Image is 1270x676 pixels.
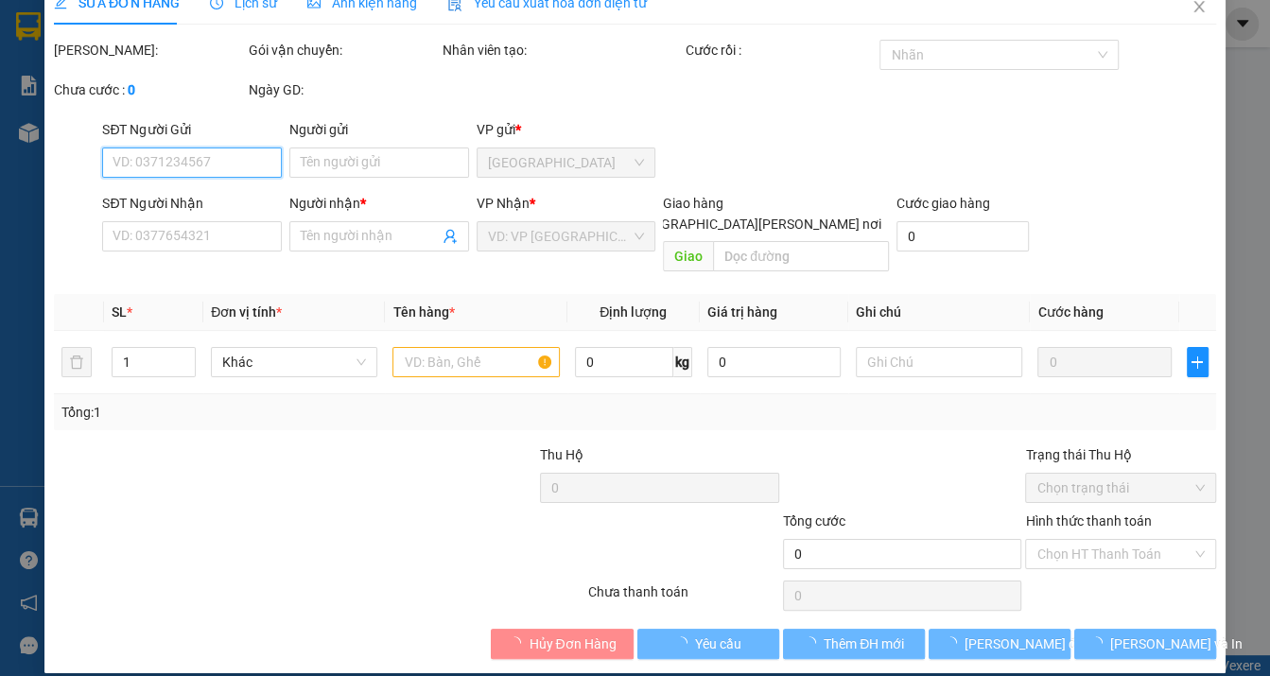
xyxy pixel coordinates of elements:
span: Chọn trạng thái [1036,474,1204,502]
span: kg [673,347,692,377]
div: VP gửi [477,119,656,140]
div: Tổng: 1 [61,402,492,423]
span: loading [944,636,965,650]
th: Ghi chú [848,294,1030,331]
span: Sài Gòn [488,148,645,177]
div: Chưa thanh toán [586,581,780,615]
span: SL [112,304,127,320]
span: loading [1089,636,1110,650]
span: VP Nhận [477,196,530,211]
button: plus [1187,347,1209,377]
span: Tổng cước [783,513,845,529]
div: Ngày GD: [248,79,438,100]
label: Cước giao hàng [896,196,990,211]
div: Người gửi [289,119,469,140]
div: Trạng thái Thu Hộ [1025,444,1215,465]
span: Thu Hộ [540,447,583,462]
b: 0 [128,82,135,97]
span: [PERSON_NAME] đổi [965,633,1087,654]
span: user-add [443,229,458,244]
button: Thêm ĐH mới [783,629,925,659]
input: VD: Bàn, Ghế [392,347,559,377]
button: [PERSON_NAME] đổi [929,629,1070,659]
div: [PERSON_NAME]: [54,40,244,61]
button: Hủy Đơn Hàng [491,629,633,659]
span: Yêu cầu [695,633,741,654]
span: Giao [663,241,713,271]
span: Khác [222,348,366,376]
span: Đơn vị tính [211,304,282,320]
span: Thêm ĐH mới [824,633,904,654]
span: loading [803,636,824,650]
span: Tên hàng [392,304,454,320]
span: Hủy Đơn Hàng [529,633,616,654]
input: Dọc đường [713,241,889,271]
span: [GEOGRAPHIC_DATA][PERSON_NAME] nơi [623,214,889,234]
span: [PERSON_NAME] và In [1110,633,1243,654]
span: loading [508,636,529,650]
button: [PERSON_NAME] và In [1074,629,1216,659]
span: plus [1188,355,1208,370]
button: delete [61,347,92,377]
div: SĐT Người Gửi [102,119,282,140]
div: Chưa cước : [54,79,244,100]
div: Nhân viên tạo: [443,40,682,61]
div: Gói vận chuyển: [248,40,438,61]
span: Giá trị hàng [707,304,777,320]
div: Cước rồi : [686,40,876,61]
input: 0 [1037,347,1171,377]
span: Cước hàng [1037,304,1103,320]
input: Cước giao hàng [896,221,1029,251]
input: Ghi Chú [856,347,1022,377]
div: Người nhận [289,193,469,214]
span: Giao hàng [663,196,723,211]
div: SĐT Người Nhận [102,193,282,214]
label: Hình thức thanh toán [1025,513,1151,529]
span: Định lượng [600,304,667,320]
span: loading [674,636,695,650]
button: Yêu cầu [637,629,779,659]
